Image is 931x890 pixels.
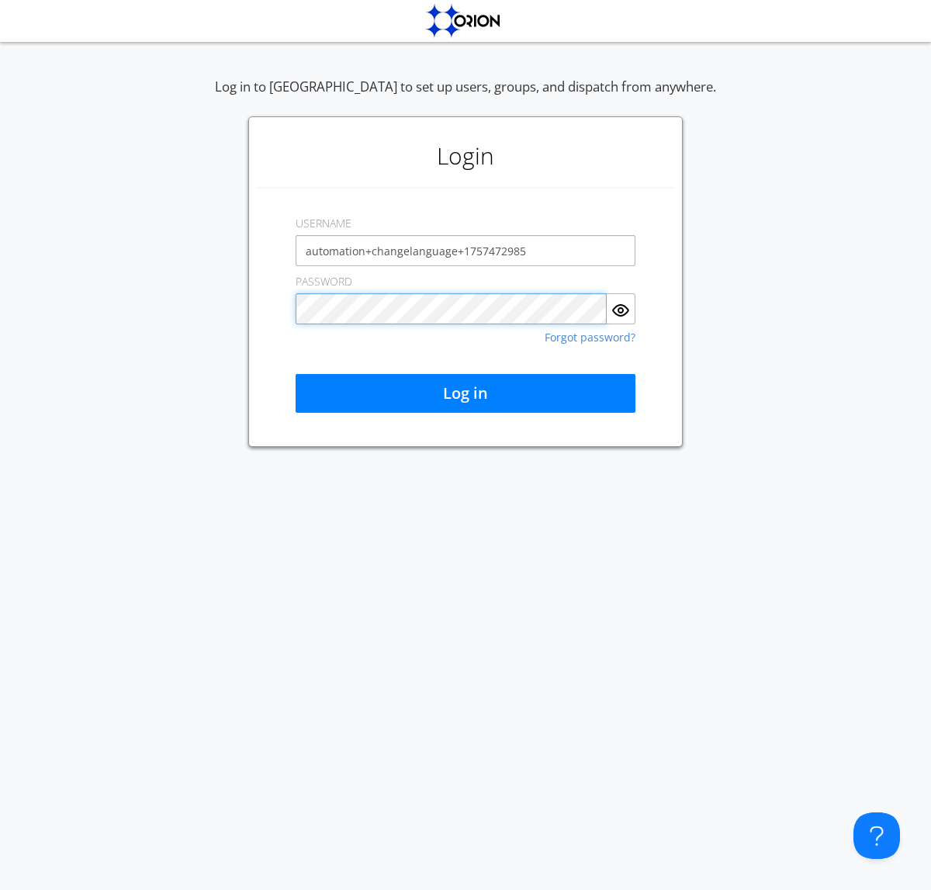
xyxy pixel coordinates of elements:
img: eye.svg [611,301,630,320]
h1: Login [257,125,674,187]
div: Log in to [GEOGRAPHIC_DATA] to set up users, groups, and dispatch from anywhere. [215,78,716,116]
input: Password [296,293,607,324]
iframe: Toggle Customer Support [853,812,900,859]
a: Forgot password? [545,332,635,343]
label: PASSWORD [296,274,352,289]
label: USERNAME [296,216,351,231]
button: Log in [296,374,635,413]
button: Show Password [607,293,635,324]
